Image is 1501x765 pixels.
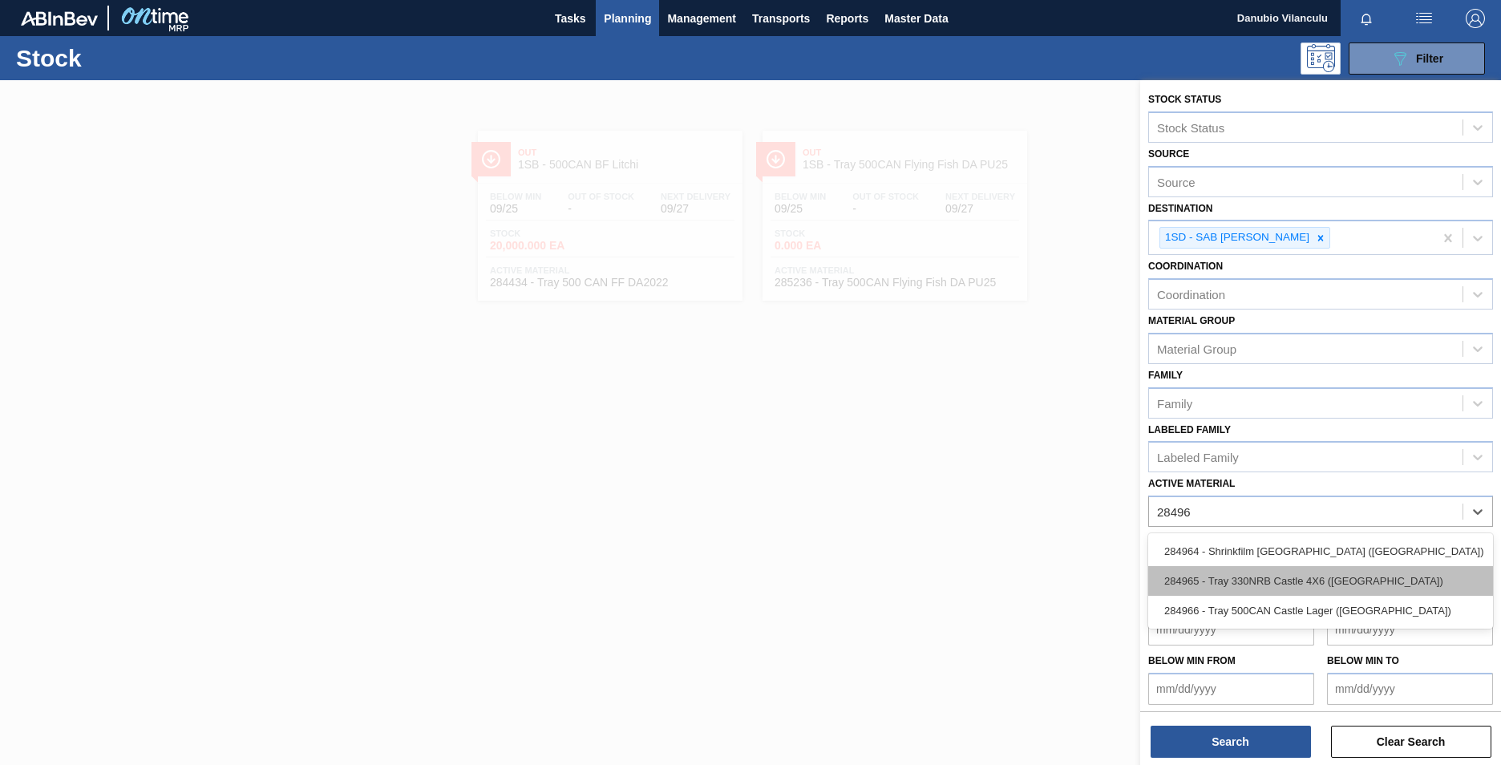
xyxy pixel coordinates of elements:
[1148,261,1223,272] label: Coordination
[1148,478,1235,489] label: Active Material
[1148,536,1493,566] div: 284964 - Shrinkfilm [GEOGRAPHIC_DATA] ([GEOGRAPHIC_DATA])
[1327,613,1493,646] input: mm/dd/yyyy
[1301,42,1341,75] div: Programming: no user selected
[1327,673,1493,705] input: mm/dd/yyyy
[604,9,651,28] span: Planning
[1148,148,1189,160] label: Source
[1148,566,1493,596] div: 284965 - Tray 330NRB Castle 4X6 ([GEOGRAPHIC_DATA])
[1157,396,1192,410] div: Family
[1157,451,1239,464] div: Labeled Family
[1148,203,1212,214] label: Destination
[21,11,98,26] img: TNhmsLtSVTkK8tSr43FrP2fwEKptu5GPRR3wAAAABJRU5ErkJggg==
[667,9,736,28] span: Management
[1414,9,1434,28] img: userActions
[752,9,810,28] span: Transports
[826,9,868,28] span: Reports
[1148,315,1235,326] label: Material Group
[1160,228,1312,248] div: 1SD - SAB [PERSON_NAME]
[1148,424,1231,435] label: Labeled Family
[1157,175,1196,188] div: Source
[1327,655,1399,666] label: Below Min to
[1148,655,1236,666] label: Below Min from
[1341,7,1392,30] button: Notifications
[1157,120,1224,134] div: Stock Status
[1349,42,1485,75] button: Filter
[1148,673,1314,705] input: mm/dd/yyyy
[1157,342,1236,355] div: Material Group
[1416,52,1443,65] span: Filter
[884,9,948,28] span: Master Data
[1148,370,1183,381] label: Family
[552,9,588,28] span: Tasks
[1148,94,1221,105] label: Stock Status
[1157,288,1225,302] div: Coordination
[1466,9,1485,28] img: Logout
[16,49,255,67] h1: Stock
[1148,596,1493,625] div: 284966 - Tray 500CAN Castle Lager ([GEOGRAPHIC_DATA])
[1148,613,1314,646] input: mm/dd/yyyy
